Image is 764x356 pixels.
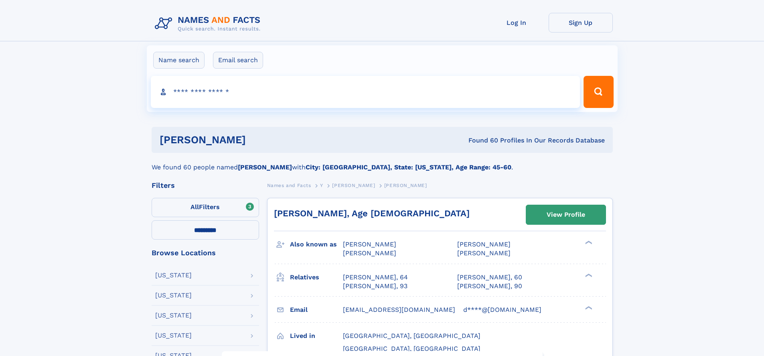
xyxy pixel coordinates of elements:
[290,271,343,284] h3: Relatives
[320,180,323,190] a: Y
[343,240,396,248] span: [PERSON_NAME]
[457,240,511,248] span: [PERSON_NAME]
[332,180,375,190] a: [PERSON_NAME]
[306,163,511,171] b: City: [GEOGRAPHIC_DATA], State: [US_STATE], Age Range: 45-60
[547,205,585,224] div: View Profile
[152,13,267,35] img: Logo Names and Facts
[213,52,263,69] label: Email search
[457,282,522,291] a: [PERSON_NAME], 90
[583,273,593,278] div: ❯
[357,136,605,145] div: Found 60 Profiles In Our Records Database
[153,52,205,69] label: Name search
[190,203,199,211] span: All
[152,198,259,217] label: Filters
[343,273,408,282] a: [PERSON_NAME], 64
[343,249,396,257] span: [PERSON_NAME]
[526,205,606,224] a: View Profile
[584,76,613,108] button: Search Button
[457,273,522,282] a: [PERSON_NAME], 60
[152,182,259,189] div: Filters
[152,249,259,256] div: Browse Locations
[457,249,511,257] span: [PERSON_NAME]
[274,208,470,218] a: [PERSON_NAME], Age [DEMOGRAPHIC_DATA]
[155,292,192,299] div: [US_STATE]
[343,332,480,340] span: [GEOGRAPHIC_DATA], [GEOGRAPHIC_DATA]
[549,13,613,33] a: Sign Up
[384,183,427,188] span: [PERSON_NAME]
[155,272,192,279] div: [US_STATE]
[160,135,357,145] h1: [PERSON_NAME]
[290,238,343,251] h3: Also known as
[238,163,292,171] b: [PERSON_NAME]
[320,183,323,188] span: Y
[155,332,192,339] div: [US_STATE]
[583,240,593,245] div: ❯
[151,76,580,108] input: search input
[343,345,480,352] span: [GEOGRAPHIC_DATA], [GEOGRAPHIC_DATA]
[343,306,455,313] span: [EMAIL_ADDRESS][DOMAIN_NAME]
[343,282,407,291] a: [PERSON_NAME], 93
[155,312,192,319] div: [US_STATE]
[152,153,613,172] div: We found 60 people named with .
[267,180,311,190] a: Names and Facts
[290,329,343,343] h3: Lived in
[332,183,375,188] span: [PERSON_NAME]
[583,305,593,310] div: ❯
[484,13,549,33] a: Log In
[290,303,343,317] h3: Email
